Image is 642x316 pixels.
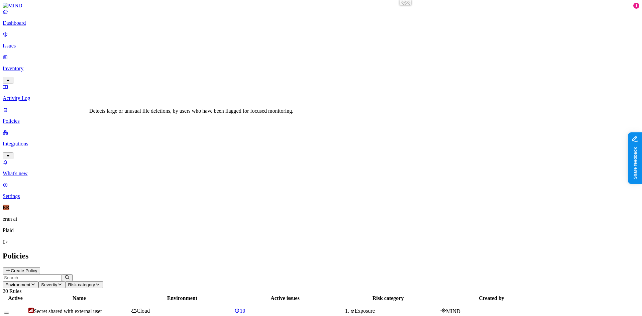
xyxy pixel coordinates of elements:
p: Dashboard [3,20,639,26]
div: Name [28,295,130,301]
div: Active issues [234,295,336,301]
span: ER [3,205,9,210]
span: Cloud [137,308,150,314]
span: 20 Rules [3,288,21,294]
p: Settings [3,193,639,199]
span: Environment [5,282,30,287]
div: Environment [131,295,233,301]
img: severity-critical [28,308,34,313]
div: Exposure [350,308,439,314]
span: Secret shared with external user [34,308,102,314]
div: Detects large or unusual file deletions, by users who have been flagged for focused monitoring. [89,108,293,114]
img: MIND [3,3,22,9]
div: Active [4,295,27,301]
p: Integrations [3,141,639,147]
button: Create Policy [3,267,40,274]
p: Activity Log [3,95,639,101]
span: Risk category [68,282,95,287]
div: 1 [633,3,639,9]
img: mind-logo-icon [440,308,446,313]
p: Issues [3,43,639,49]
div: Created by [440,295,543,301]
p: What's new [3,171,639,177]
p: Policies [3,118,639,124]
p: Inventory [3,66,639,72]
input: Search [3,274,62,281]
span: 10 [240,308,245,314]
div: Risk category [337,295,439,301]
h2: Policies [3,251,639,260]
span: Severity [41,282,57,287]
p: eran ai [3,216,639,222]
p: Plaid [3,227,639,233]
iframe: Marker.io feedback button [628,132,642,184]
span: MIND [446,308,460,314]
